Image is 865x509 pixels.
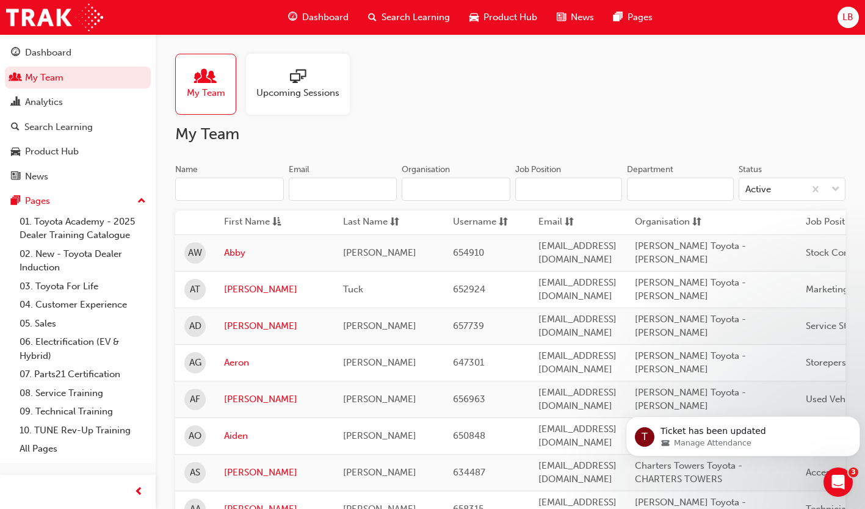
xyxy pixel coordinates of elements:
span: [EMAIL_ADDRESS][DOMAIN_NAME] [538,277,617,302]
span: [EMAIL_ADDRESS][DOMAIN_NAME] [538,240,617,265]
span: 652924 [453,284,485,295]
button: Pages [5,190,151,212]
span: chart-icon [11,97,20,108]
span: sorting-icon [565,215,574,230]
button: DashboardMy TeamAnalyticsSearch LearningProduct HubNews [5,39,151,190]
span: Upcoming Sessions [256,86,339,100]
a: My Team [5,67,151,89]
div: Job Position [515,164,561,176]
span: AS [190,466,200,480]
input: Job Position [515,178,622,201]
div: Status [739,164,762,176]
span: 3 [849,467,858,477]
span: AW [188,246,202,260]
span: [PERSON_NAME] Toyota - [PERSON_NAME] [635,314,746,339]
a: [PERSON_NAME] [224,319,325,333]
span: search-icon [11,122,20,133]
span: guage-icon [11,48,20,59]
span: Pages [628,10,653,24]
span: [PERSON_NAME] [343,247,416,258]
a: 05. Sales [15,314,151,333]
span: prev-icon [134,485,143,500]
input: Organisation [402,178,510,201]
span: Storeperson [806,357,857,368]
a: [PERSON_NAME] [224,283,325,297]
a: [PERSON_NAME] [224,392,325,406]
span: [EMAIL_ADDRESS][DOMAIN_NAME] [538,314,617,339]
span: Job Position [806,215,858,230]
span: sessionType_ONLINE_URL-icon [290,69,306,86]
span: search-icon [368,10,377,25]
a: 10. TUNE Rev-Up Training [15,421,151,440]
a: Product Hub [5,140,151,163]
span: AO [189,429,201,443]
span: [PERSON_NAME] [343,320,416,331]
span: people-icon [11,73,20,84]
span: [EMAIL_ADDRESS][DOMAIN_NAME] [538,350,617,375]
span: news-icon [557,10,566,25]
a: 01. Toyota Academy - 2025 Dealer Training Catalogue [15,212,151,245]
a: 03. Toyota For Life [15,277,151,296]
button: Usernamesorting-icon [453,215,520,230]
span: AF [190,392,200,406]
a: [PERSON_NAME] [224,466,325,480]
button: Last Namesorting-icon [343,215,410,230]
span: [EMAIL_ADDRESS][DOMAIN_NAME] [538,424,617,449]
span: AG [189,356,201,370]
div: Name [175,164,198,176]
iframe: Intercom notifications message [621,391,865,476]
iframe: Intercom live chat [823,467,853,497]
span: guage-icon [288,10,297,25]
div: Pages [25,194,50,208]
span: news-icon [11,171,20,182]
a: Aeron [224,356,325,370]
a: Abby [224,246,325,260]
span: Username [453,215,496,230]
span: car-icon [469,10,479,25]
span: Service Staff [806,320,858,331]
div: Organisation [402,164,450,176]
button: Emailsorting-icon [538,215,606,230]
span: up-icon [137,193,146,209]
span: [EMAIL_ADDRESS][DOMAIN_NAME] [538,460,617,485]
span: 657739 [453,320,484,331]
div: Active [745,182,771,197]
span: pages-icon [613,10,623,25]
button: LB [838,7,859,28]
span: Dashboard [302,10,349,24]
h2: My Team [175,125,845,144]
span: pages-icon [11,196,20,207]
span: 634487 [453,467,485,478]
span: 650848 [453,430,485,441]
button: First Nameasc-icon [224,215,291,230]
span: Organisation [635,215,690,230]
a: Dashboard [5,42,151,64]
div: Search Learning [24,120,93,134]
a: car-iconProduct Hub [460,5,547,30]
span: [PERSON_NAME] [343,394,416,405]
div: Analytics [25,95,63,109]
span: car-icon [11,146,20,157]
div: Dashboard [25,46,71,60]
span: Email [538,215,562,230]
span: people-icon [198,69,214,86]
a: Trak [6,4,103,31]
span: News [571,10,594,24]
a: 02. New - Toyota Dealer Induction [15,245,151,277]
span: Tuck [343,284,363,295]
span: Last Name [343,215,388,230]
a: All Pages [15,439,151,458]
a: 04. Customer Experience [15,295,151,314]
span: [PERSON_NAME] Toyota - [PERSON_NAME] [635,387,746,412]
span: [PERSON_NAME] Toyota - [PERSON_NAME] [635,277,746,302]
a: 08. Service Training [15,384,151,403]
a: search-iconSearch Learning [358,5,460,30]
div: News [25,170,48,184]
span: AD [189,319,201,333]
span: sorting-icon [390,215,399,230]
